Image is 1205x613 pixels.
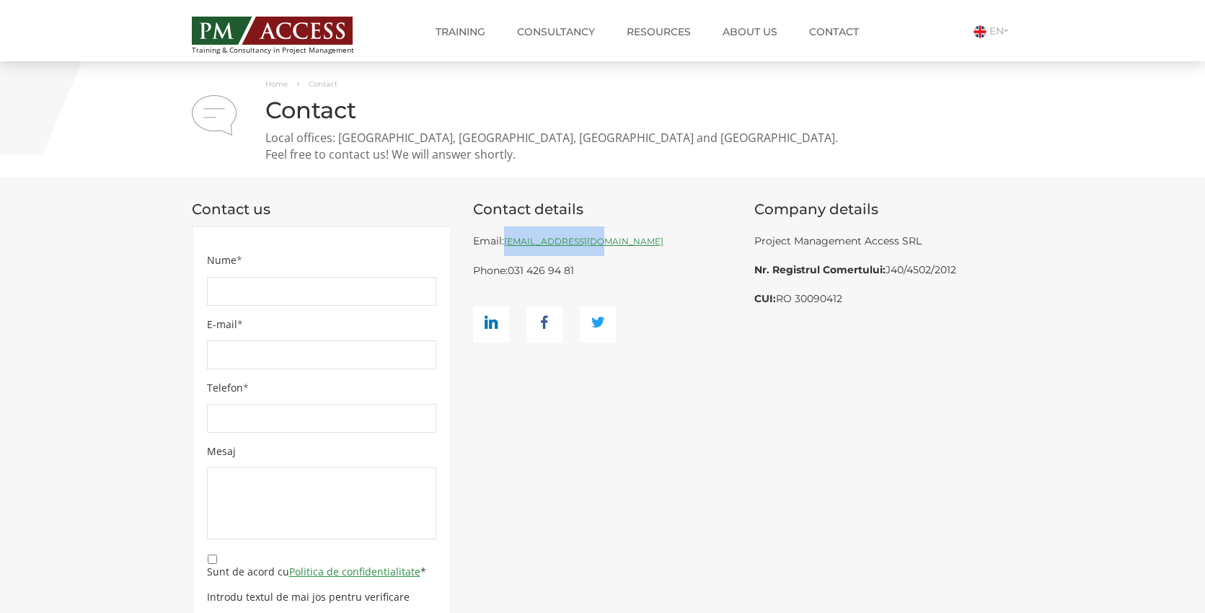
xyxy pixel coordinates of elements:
[754,226,1014,313] div: Project Management Access SRL J40/4502/2012 RO 30090412
[473,226,733,343] div: Email: Phone:
[712,17,788,46] a: About us
[754,199,1014,220] p: Company details
[309,79,337,89] span: Contact
[504,236,663,247] a: [EMAIL_ADDRESS][DOMAIN_NAME]
[207,254,242,267] label: Nume
[473,199,733,220] p: Contact details
[207,564,426,579] label: Sunt de acord cu *
[192,12,381,54] a: Training & Consultancy in Project Management
[207,318,243,331] label: E-mail
[207,382,249,394] label: Telefon
[265,79,288,89] a: Home
[974,25,986,38] img: Engleza
[754,292,776,305] b: CUI:
[616,17,702,46] a: Resources
[508,264,574,277] a: 031 426 94 81
[192,199,451,220] p: Contact us
[192,17,353,45] img: PM ACCESS - Echipa traineri si consultanti certificati PMP: Narciss Popescu, Mihai Olaru, Monica ...
[754,263,886,276] b: Nr. Registrul Comertului:
[192,97,1014,123] h1: Contact
[798,17,870,46] a: Contact
[289,565,420,578] a: Politica de confidentialitate
[506,17,606,46] a: Consultancy
[192,46,381,54] span: Training & Consultancy in Project Management
[207,591,410,604] label: Introdu textul de mai jos pentru verificare
[425,17,496,46] a: Training
[974,25,1014,38] a: EN
[192,95,237,136] img: contact.png
[192,130,1014,163] p: Local offices: [GEOGRAPHIC_DATA], [GEOGRAPHIC_DATA], [GEOGRAPHIC_DATA] and [GEOGRAPHIC_DATA]. Fee...
[207,445,236,458] label: Mesaj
